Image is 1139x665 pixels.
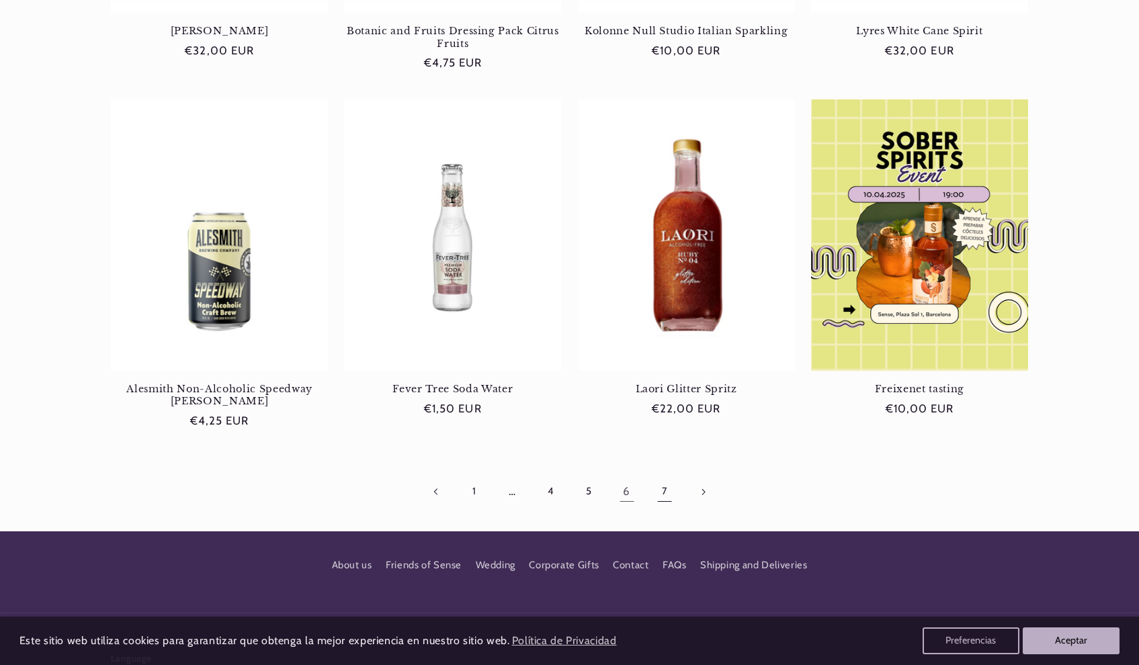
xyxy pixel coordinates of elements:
[535,476,566,507] a: Page 4
[111,25,328,37] a: [PERSON_NAME]
[700,553,808,577] a: Shipping and Deliveries
[811,25,1028,37] a: Lyres White Cane Spirit
[497,476,528,507] span: …
[578,383,795,395] a: Laori Glitter Spritz
[111,476,1028,507] nav: Pagination
[687,476,718,507] a: Next page
[613,553,648,577] a: Contact
[649,476,680,507] a: Page 7
[529,553,599,577] a: Corporate Gifts
[1023,627,1120,654] button: Aceptar
[573,476,604,507] a: Page 5
[344,25,561,50] a: Botanic and Fruits Dressing Pack Citrus Fruits
[663,553,687,577] a: FAQs
[421,476,452,507] a: Previous page
[476,553,515,577] a: Wedding
[923,627,1019,654] button: Preferencias
[578,25,795,37] a: Kolonne Null Studio Italian Sparkling
[344,383,561,395] a: Fever Tree Soda Water
[19,634,510,647] span: Este sitio web utiliza cookies para garantizar que obtenga la mejor experiencia en nuestro sitio ...
[386,553,462,577] a: Friends of Sense
[459,476,490,507] a: Page 1
[332,557,372,578] a: About us
[509,629,618,653] a: Política de Privacidad (opens in a new tab)
[811,383,1028,395] a: Freixenet tasting
[611,476,642,507] a: Page 6
[111,383,328,408] a: Alesmith Non-Alcoholic Speedway [PERSON_NAME]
